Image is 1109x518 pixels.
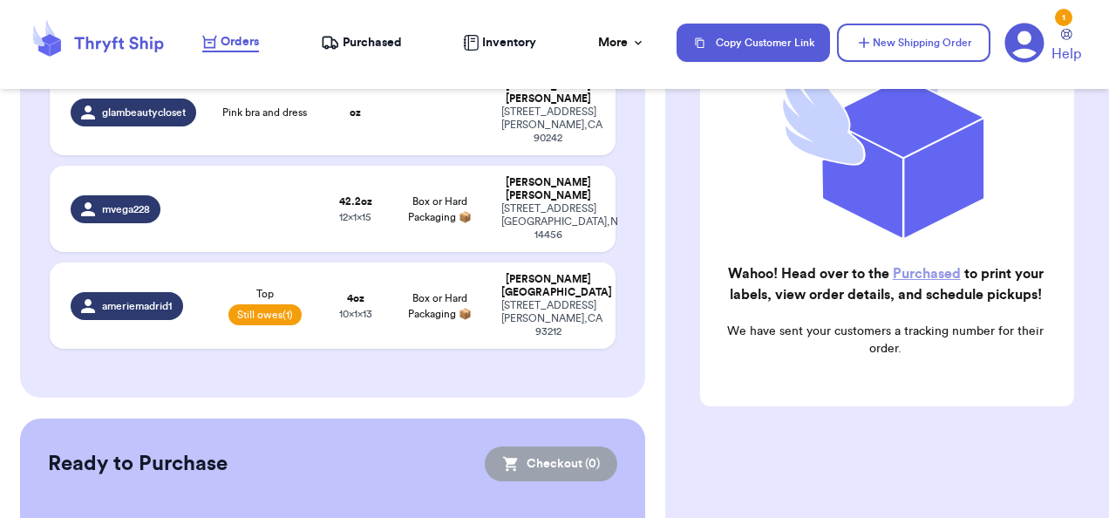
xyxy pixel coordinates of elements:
[222,106,307,119] span: Pink bra and dress
[256,287,274,301] span: Top
[350,107,361,118] strong: oz
[221,33,259,51] span: Orders
[714,263,1057,305] h2: Wahoo! Head over to the to print your labels, view order details, and schedule pickups!
[347,293,364,303] strong: 4 oz
[102,299,173,313] span: ameriemadrid1
[677,24,830,62] button: Copy Customer Link
[501,273,595,299] div: [PERSON_NAME] [GEOGRAPHIC_DATA]
[339,309,372,319] span: 10 x 1 x 13
[102,106,186,119] span: glambeautycloset
[1055,9,1072,26] div: 1
[102,202,150,216] span: mvega228
[501,202,595,242] div: [STREET_ADDRESS] [GEOGRAPHIC_DATA] , NY 14456
[463,34,536,51] a: Inventory
[48,450,228,478] h2: Ready to Purchase
[837,24,990,62] button: New Shipping Order
[598,34,645,51] div: More
[228,304,302,325] span: Still owes (1)
[501,176,595,202] div: [PERSON_NAME] [PERSON_NAME]
[1004,23,1044,63] a: 1
[1051,29,1081,65] a: Help
[408,293,472,319] span: Box or Hard Packaging 📦
[339,196,372,207] strong: 42.2 oz
[501,106,595,145] div: [STREET_ADDRESS] [PERSON_NAME] , CA 90242
[1051,44,1081,65] span: Help
[482,34,536,51] span: Inventory
[501,79,595,106] div: [PERSON_NAME] [PERSON_NAME]
[501,299,595,338] div: [STREET_ADDRESS] [PERSON_NAME] , CA 93212
[714,323,1057,358] p: We have sent your customers a tracking number for their order.
[202,33,259,52] a: Orders
[321,34,402,51] a: Purchased
[893,267,961,281] a: Purchased
[408,196,472,222] span: Box or Hard Packaging 📦
[339,212,371,222] span: 12 x 1 x 15
[485,446,617,481] button: Checkout (0)
[343,34,402,51] span: Purchased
